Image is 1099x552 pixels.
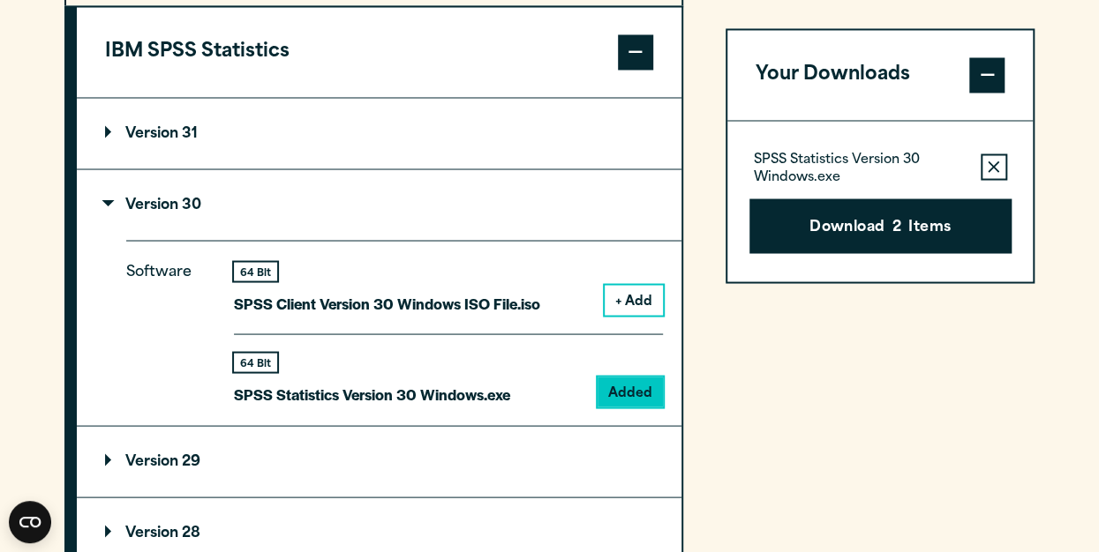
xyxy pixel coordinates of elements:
[9,501,51,543] button: Open CMP widget
[77,426,681,496] summary: Version 29
[77,169,681,240] summary: Version 30
[105,126,198,140] p: Version 31
[749,198,1012,253] button: Download2Items
[77,7,681,97] button: IBM SPSS Statistics
[126,259,206,392] p: Software
[605,285,663,315] button: + Add
[727,30,1034,120] button: Your Downloads
[105,198,201,212] p: Version 30
[892,216,901,239] span: 2
[598,377,663,407] button: Added
[77,98,681,168] summary: Version 31
[754,151,967,186] p: SPSS Statistics Version 30 Windows.exe
[234,290,540,316] p: SPSS Client Version 30 Windows ISO File.iso
[105,454,200,468] p: Version 29
[234,381,510,407] p: SPSS Statistics Version 30 Windows.exe
[234,262,277,280] div: 64 Bit
[105,526,200,540] p: Version 28
[727,120,1034,281] div: Your Downloads
[234,353,277,371] div: 64 Bit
